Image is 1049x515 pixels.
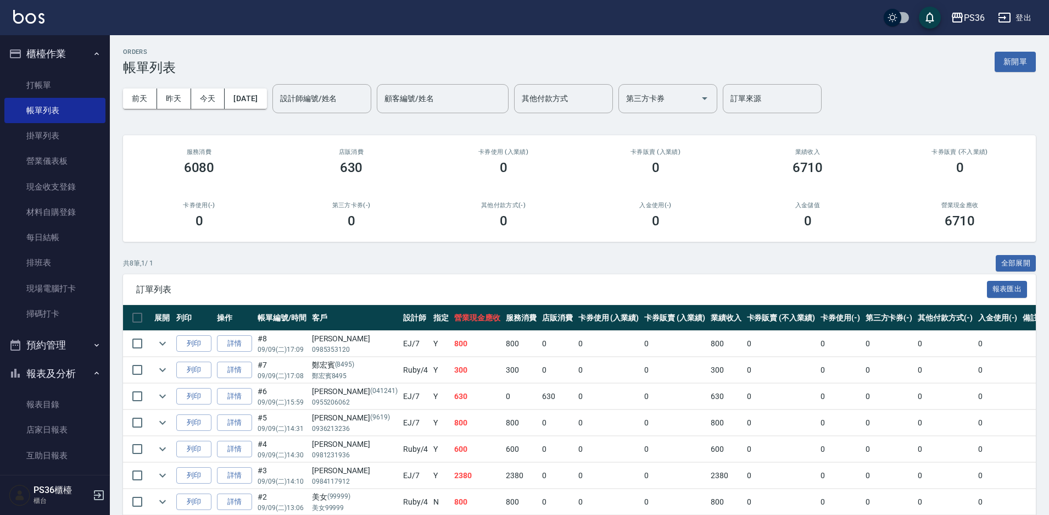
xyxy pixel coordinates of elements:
[451,489,503,515] td: 800
[897,148,1023,156] h2: 卡券販賣 (不入業績)
[4,468,105,494] a: 互助排行榜
[576,305,642,331] th: 卡券使用 (入業績)
[400,489,431,515] td: Ruby /4
[176,467,211,484] button: 列印
[987,281,1028,298] button: 報表匯出
[945,213,975,229] h3: 6710
[176,362,211,379] button: 列印
[136,148,262,156] h3: 服務消費
[255,357,309,383] td: #7
[258,371,306,381] p: 09/09 (二) 17:08
[915,410,975,436] td: 0
[258,503,306,513] p: 09/09 (二) 13:06
[431,331,451,357] td: Y
[708,384,744,409] td: 630
[708,436,744,462] td: 600
[400,331,431,357] td: EJ /7
[312,412,398,424] div: [PERSON_NAME]
[641,331,708,357] td: 0
[4,148,105,174] a: 營業儀表板
[9,484,31,506] img: Person
[217,362,252,379] a: 詳情
[915,357,975,383] td: 0
[919,7,941,29] button: save
[708,489,744,515] td: 800
[176,414,211,431] button: 列印
[744,489,818,515] td: 0
[641,489,708,515] td: 0
[288,148,414,156] h2: 店販消費
[154,441,171,457] button: expand row
[696,90,713,107] button: Open
[123,48,176,56] h2: ORDERS
[975,436,1020,462] td: 0
[4,174,105,200] a: 現金收支登錄
[217,467,252,484] a: 詳情
[309,305,400,331] th: 客戶
[312,359,398,371] div: 鄭宏賓
[4,276,105,301] a: 現場電腦打卡
[312,439,398,450] div: [PERSON_NAME]
[539,305,576,331] th: 店販消費
[818,357,863,383] td: 0
[641,357,708,383] td: 0
[184,160,215,175] h3: 6080
[987,284,1028,294] a: 報表匯出
[576,436,642,462] td: 0
[217,414,252,431] a: 詳情
[539,436,576,462] td: 0
[539,463,576,489] td: 0
[451,436,503,462] td: 600
[176,494,211,511] button: 列印
[863,410,916,436] td: 0
[431,384,451,409] td: Y
[818,489,863,515] td: 0
[744,305,818,331] th: 卡券販賣 (不入業績)
[400,410,431,436] td: EJ /7
[312,333,398,345] div: [PERSON_NAME]
[4,443,105,468] a: 互助日報表
[136,202,262,209] h2: 卡券使用(-)
[1020,305,1041,331] th: 備註
[863,305,916,331] th: 第三方卡券(-)
[340,160,363,175] h3: 630
[915,436,975,462] td: 0
[539,489,576,515] td: 0
[744,331,818,357] td: 0
[451,410,503,436] td: 800
[258,477,306,486] p: 09/09 (二) 14:10
[915,489,975,515] td: 0
[744,410,818,436] td: 0
[503,357,539,383] td: 300
[863,489,916,515] td: 0
[154,414,171,431] button: expand row
[863,463,916,489] td: 0
[975,410,1020,436] td: 0
[818,463,863,489] td: 0
[191,88,225,109] button: 今天
[4,250,105,275] a: 排班表
[123,60,176,75] h3: 帳單列表
[975,331,1020,357] td: 0
[440,202,566,209] h2: 其他付款方式(-)
[255,489,309,515] td: #2
[255,436,309,462] td: #4
[994,8,1036,28] button: 登出
[348,213,355,229] h3: 0
[708,331,744,357] td: 800
[13,10,44,24] img: Logo
[863,331,916,357] td: 0
[863,384,916,409] td: 0
[975,305,1020,331] th: 入金使用(-)
[4,359,105,388] button: 報表及分析
[217,494,252,511] a: 詳情
[255,463,309,489] td: #3
[312,477,398,486] p: 0984117912
[451,305,503,331] th: 營業現金應收
[431,305,451,331] th: 指定
[915,305,975,331] th: 其他付款方式(-)
[897,202,1023,209] h2: 營業現金應收
[176,388,211,405] button: 列印
[370,412,390,424] p: (9619)
[708,463,744,489] td: 2380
